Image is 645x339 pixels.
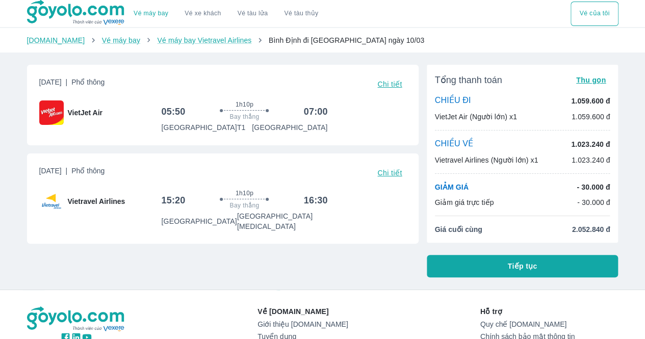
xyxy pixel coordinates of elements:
h6: 15:20 [161,194,185,206]
span: Bay thẳng [230,201,260,210]
a: Vé máy bay [102,36,140,44]
span: | [66,78,68,86]
span: | [66,167,68,175]
span: 1h10p [236,100,253,109]
span: Giá cuối cùng [435,224,482,234]
p: CHIỀU VỀ [435,139,474,150]
span: Phổ thông [71,167,105,175]
span: [DATE] [39,77,105,91]
p: 1.023.240 đ [572,155,610,165]
button: Chi tiết [373,77,406,91]
span: Chi tiết [377,169,402,177]
p: Giảm giá trực tiếp [435,197,494,207]
a: Vé tàu lửa [229,2,276,26]
h6: 07:00 [304,106,328,118]
p: 1.023.240 đ [571,139,610,149]
span: Bình Định đi [GEOGRAPHIC_DATA] ngày 10/03 [269,36,424,44]
h6: 16:30 [304,194,328,206]
p: 1.059.600 đ [571,96,610,106]
p: - 30.000 đ [577,197,610,207]
p: CHIỀU ĐI [435,95,471,107]
a: Vé máy bay [134,10,168,17]
h6: 05:50 [161,106,185,118]
span: VietJet Air [68,108,102,118]
div: choose transportation mode [125,2,326,26]
p: 1.059.600 đ [572,112,610,122]
span: Chi tiết [377,80,402,88]
a: [DOMAIN_NAME] [27,36,85,44]
span: Thu gọn [576,76,606,84]
span: Bay thẳng [230,113,260,121]
button: Chi tiết [373,166,406,180]
p: [GEOGRAPHIC_DATA] [MEDICAL_DATA] [237,211,328,231]
p: [GEOGRAPHIC_DATA] [161,216,237,226]
button: Vé của tôi [571,2,618,26]
a: Quy chế [DOMAIN_NAME] [480,320,618,328]
span: Tiếp tục [508,261,537,271]
button: Vé tàu thủy [276,2,326,26]
p: Vietravel Airlines (Người lớn) x1 [435,155,538,165]
button: Tiếp tục [427,255,618,277]
span: 2.052.840 đ [572,224,610,234]
div: choose transportation mode [571,2,618,26]
span: Phổ thông [71,78,105,86]
p: [GEOGRAPHIC_DATA] T1 [161,122,245,133]
p: [GEOGRAPHIC_DATA] [252,122,327,133]
span: 1h10p [236,189,253,197]
span: Tổng thanh toán [435,74,502,86]
p: Về [DOMAIN_NAME] [257,306,348,317]
p: Hỗ trợ [480,306,618,317]
img: logo [27,306,126,332]
span: Vietravel Airlines [68,196,125,206]
p: GIẢM GIÁ [435,182,469,192]
nav: breadcrumb [27,35,618,45]
p: VietJet Air (Người lớn) x1 [435,112,517,122]
a: Vé máy bay Vietravel Airlines [157,36,251,44]
a: Giới thiệu [DOMAIN_NAME] [257,320,348,328]
button: Thu gọn [572,73,610,87]
span: [DATE] [39,166,105,180]
a: Vé xe khách [185,10,221,17]
p: - 30.000 đ [577,182,610,192]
